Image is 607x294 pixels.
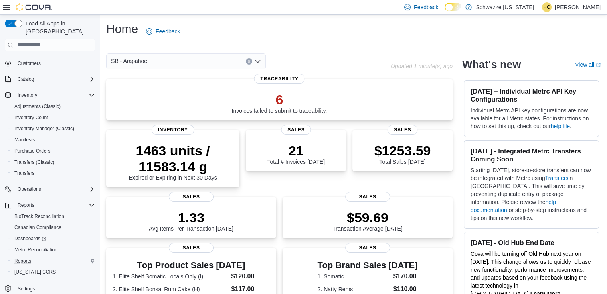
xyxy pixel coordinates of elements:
[113,272,228,280] dt: 1. Elite Shelf Somatic Locals Only (I)
[555,2,601,12] p: [PERSON_NAME]
[232,92,327,108] p: 6
[143,24,183,39] a: Feedback
[8,222,98,233] button: Canadian Compliance
[11,267,59,277] a: [US_STATE] CCRS
[267,143,324,159] p: 21
[596,63,601,67] svg: External link
[113,143,233,174] p: 1463 units / 11583.14 g
[8,134,98,145] button: Manifests
[374,143,431,159] p: $1253.59
[14,200,38,210] button: Reports
[374,143,431,165] div: Total Sales [DATE]
[14,59,44,68] a: Customers
[18,60,41,67] span: Customers
[16,3,52,11] img: Cova
[14,90,40,100] button: Inventory
[545,175,569,181] a: Transfers
[254,74,304,84] span: Traceability
[14,200,95,210] span: Reports
[471,239,592,247] h3: [DATE] - Old Hub End Date
[8,123,98,134] button: Inventory Manager (Classic)
[393,272,418,281] dd: $170.00
[14,258,31,264] span: Reports
[11,169,38,178] a: Transfers
[231,284,269,294] dd: $117.00
[255,58,261,65] button: Open list of options
[14,114,48,121] span: Inventory Count
[2,90,98,101] button: Inventory
[2,200,98,211] button: Reports
[11,135,38,145] a: Manifests
[113,261,270,270] h3: Top Product Sales [DATE]
[11,157,95,167] span: Transfers (Classic)
[471,106,592,130] p: Individual Metrc API key configurations are now available for all Metrc states. For instructions ...
[8,112,98,123] button: Inventory Count
[543,2,550,12] span: HC
[281,125,311,135] span: Sales
[18,92,37,98] span: Inventory
[14,247,57,253] span: Metrc Reconciliation
[11,113,51,122] a: Inventory Count
[8,255,98,267] button: Reports
[11,135,95,145] span: Manifests
[106,21,138,37] h1: Home
[14,103,61,110] span: Adjustments (Classic)
[11,234,95,243] span: Dashboards
[11,245,95,255] span: Metrc Reconciliation
[542,2,552,12] div: Holly Carpenter
[11,124,77,133] a: Inventory Manager (Classic)
[14,90,95,100] span: Inventory
[318,285,390,293] dt: 2. Natty Rems
[14,58,95,68] span: Customers
[169,243,214,253] span: Sales
[18,286,35,292] span: Settings
[11,146,95,156] span: Purchase Orders
[537,2,539,12] p: |
[318,272,390,280] dt: 1. Somatic
[551,123,570,129] a: help file
[232,92,327,114] div: Invoices failed to submit to traceability.
[14,148,51,154] span: Purchase Orders
[152,125,194,135] span: Inventory
[8,267,98,278] button: [US_STATE] CCRS
[471,147,592,163] h3: [DATE] - Integrated Metrc Transfers Coming Soon
[14,184,44,194] button: Operations
[11,267,95,277] span: Washington CCRS
[345,192,390,202] span: Sales
[8,233,98,244] a: Dashboards
[2,57,98,69] button: Customers
[8,244,98,255] button: Metrc Reconciliation
[231,272,269,281] dd: $120.00
[11,212,67,221] a: BioTrack Reconciliation
[14,74,37,84] button: Catalog
[169,192,214,202] span: Sales
[149,210,233,225] p: 1.33
[11,169,95,178] span: Transfers
[11,102,64,111] a: Adjustments (Classic)
[11,256,34,266] a: Reports
[11,113,95,122] span: Inventory Count
[14,284,38,294] a: Settings
[388,125,417,135] span: Sales
[476,2,534,12] p: Schwazze [US_STATE]
[14,269,56,275] span: [US_STATE] CCRS
[391,63,453,69] p: Updated 1 minute(s) ago
[8,157,98,168] button: Transfers (Classic)
[332,210,403,232] div: Transaction Average [DATE]
[14,125,74,132] span: Inventory Manager (Classic)
[14,137,35,143] span: Manifests
[18,202,34,208] span: Reports
[471,199,556,213] a: help documentation
[2,282,98,294] button: Settings
[8,101,98,112] button: Adjustments (Classic)
[14,224,61,231] span: Canadian Compliance
[14,213,64,220] span: BioTrack Reconciliation
[575,61,601,68] a: View allExternal link
[318,261,418,270] h3: Top Brand Sales [DATE]
[22,20,95,35] span: Load All Apps in [GEOGRAPHIC_DATA]
[14,184,95,194] span: Operations
[2,184,98,195] button: Operations
[393,284,418,294] dd: $110.00
[462,58,521,71] h2: What's new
